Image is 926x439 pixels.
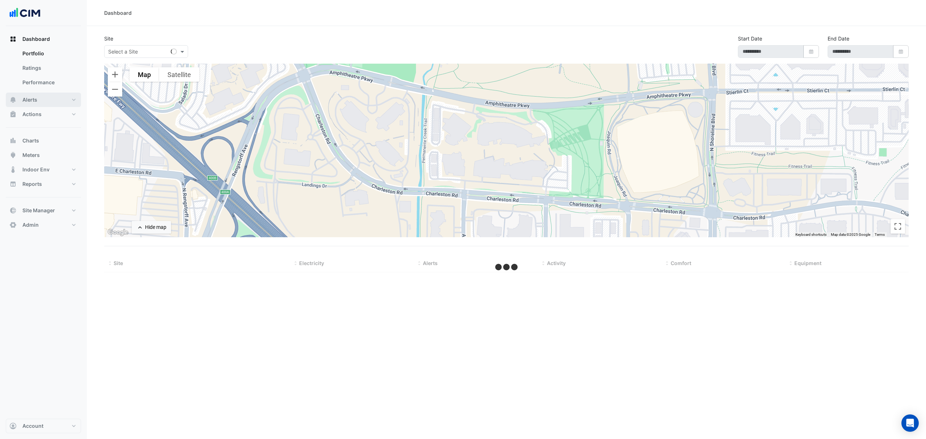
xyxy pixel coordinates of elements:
button: Admin [6,218,81,232]
span: Dashboard [22,35,50,43]
div: Hide map [145,223,166,231]
span: Admin [22,221,39,229]
span: Site Manager [22,207,55,214]
button: Reports [6,177,81,191]
span: Electricity [299,260,324,266]
a: Portfolio [17,46,81,61]
span: Account [22,422,43,430]
app-icon: Site Manager [9,207,17,214]
button: Alerts [6,93,81,107]
span: Site [114,260,123,266]
app-icon: Reports [9,180,17,188]
button: Zoom in [108,67,122,82]
a: Ratings [17,61,81,75]
app-icon: Actions [9,111,17,118]
div: Dashboard [104,9,132,17]
app-icon: Dashboard [9,35,17,43]
span: Indoor Env [22,166,50,173]
button: Zoom out [108,82,122,97]
button: Hide map [132,221,171,234]
span: Alerts [22,96,37,103]
span: Equipment [794,260,821,266]
app-icon: Charts [9,137,17,144]
div: Dashboard [6,46,81,93]
span: Actions [22,111,42,118]
div: Open Intercom Messenger [901,414,919,432]
button: Charts [6,133,81,148]
img: Company Logo [9,6,41,20]
span: Map data ©2025 Google [831,233,870,236]
button: Show satellite imagery [159,67,199,82]
button: Show street map [129,67,159,82]
button: Site Manager [6,203,81,218]
button: Actions [6,107,81,122]
app-icon: Indoor Env [9,166,17,173]
img: Google [106,228,130,237]
app-icon: Alerts [9,96,17,103]
a: Terms (opens in new tab) [875,233,885,236]
button: Account [6,419,81,433]
span: Charts [22,137,39,144]
button: Meters [6,148,81,162]
button: Dashboard [6,32,81,46]
span: Meters [22,152,40,159]
label: Start Date [738,35,762,42]
a: Performance [17,75,81,90]
a: Open this area in Google Maps (opens a new window) [106,228,130,237]
button: Toggle fullscreen view [891,219,905,234]
span: Alerts [423,260,438,266]
app-icon: Admin [9,221,17,229]
button: Keyboard shortcuts [795,232,827,237]
label: End Date [828,35,849,42]
span: Comfort [671,260,691,266]
app-icon: Meters [9,152,17,159]
span: Activity [547,260,566,266]
label: Site [104,35,113,42]
span: Reports [22,180,42,188]
button: Indoor Env [6,162,81,177]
